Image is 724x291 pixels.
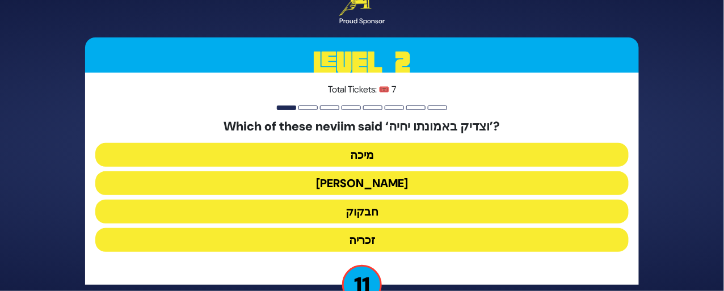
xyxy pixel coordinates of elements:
p: Total Tickets: 🎟️ 7 [95,83,629,96]
button: [PERSON_NAME] [95,171,629,195]
h5: Which of these neviim said ‘וצדיק באמונתו יחיה’? [95,119,629,134]
button: חבקוק [95,200,629,223]
div: Proud Sponsor [339,16,385,26]
h3: Level 2 [85,37,639,88]
button: מיכה [95,143,629,167]
button: זכריה [95,228,629,252]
